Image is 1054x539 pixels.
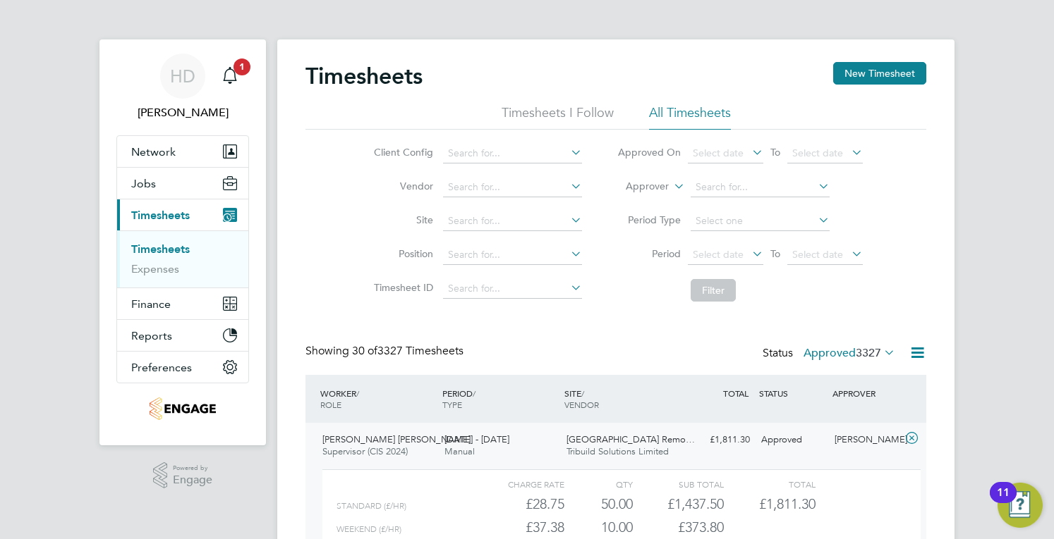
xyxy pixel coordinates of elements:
[829,428,902,452] div: [PERSON_NAME]
[792,248,843,261] span: Select date
[617,247,681,260] label: Period
[117,320,248,351] button: Reports
[322,445,408,457] span: Supervisor (CIS 2024)
[370,247,433,260] label: Position
[117,168,248,199] button: Jobs
[567,433,695,445] span: [GEOGRAPHIC_DATA] Remo…
[804,346,895,360] label: Approved
[352,344,377,358] span: 30 of
[305,62,423,90] h2: Timesheets
[99,39,266,445] nav: Main navigation
[173,474,212,486] span: Engage
[998,483,1043,528] button: Open Resource Center, 11 new notifications
[442,399,462,410] span: TYPE
[443,144,582,163] input: Search for...
[829,380,902,406] div: APPROVER
[117,136,248,167] button: Network
[370,213,433,226] label: Site
[337,501,406,511] span: Standard (£/HR)
[564,492,633,516] div: 50.00
[691,178,830,197] input: Search for...
[473,492,564,516] div: £28.75
[356,388,359,399] span: /
[116,397,249,420] a: Go to home page
[605,180,669,194] label: Approver
[564,399,599,410] span: VENDOR
[649,104,731,130] li: All Timesheets
[153,462,213,489] a: Powered byEngage
[131,145,176,159] span: Network
[150,397,215,420] img: tribuildsolutions-logo-retina.png
[759,495,816,512] span: £1,811.30
[766,143,785,161] span: To
[792,147,843,159] span: Select date
[443,178,582,197] input: Search for...
[833,62,926,85] button: New Timesheet
[633,516,724,539] div: £373.80
[173,462,212,474] span: Powered by
[131,329,172,342] span: Reports
[691,211,830,231] input: Select one
[337,524,401,534] span: Weekend (£/HR)
[320,399,341,410] span: ROLE
[443,245,582,265] input: Search for...
[170,67,195,85] span: HD
[370,146,433,159] label: Client Config
[439,380,561,417] div: PERIOD
[581,388,584,399] span: /
[116,54,249,121] a: HD[PERSON_NAME]
[117,352,248,383] button: Preferences
[131,242,190,256] a: Timesheets
[117,199,248,230] button: Timesheets
[756,380,829,406] div: STATUS
[444,445,475,457] span: Manual
[116,104,249,121] span: Holly Dunnage
[370,281,433,294] label: Timesheet ID
[131,361,192,374] span: Preferences
[633,476,724,492] div: Sub Total
[131,177,156,190] span: Jobs
[473,388,475,399] span: /
[473,516,564,539] div: £37.38
[305,344,466,359] div: Showing
[856,346,881,360] span: 3327
[131,209,190,222] span: Timesheets
[322,433,471,445] span: [PERSON_NAME] [PERSON_NAME]
[997,492,1010,511] div: 11
[633,492,724,516] div: £1,437.50
[117,230,248,287] div: Timesheets
[682,428,756,452] div: £1,811.30
[693,248,744,261] span: Select date
[723,388,749,399] span: TOTAL
[567,445,669,457] span: Tribuild Solutions Limited
[317,380,439,417] div: WORKER
[561,380,683,417] div: SITE
[216,54,244,99] a: 1
[131,297,171,311] span: Finance
[766,244,785,263] span: To
[617,146,681,159] label: Approved On
[443,211,582,231] input: Search for...
[502,104,614,130] li: Timesheets I Follow
[763,344,898,364] div: Status
[693,147,744,159] span: Select date
[617,213,681,226] label: Period Type
[564,476,633,492] div: QTY
[444,433,509,445] span: [DATE] - [DATE]
[352,344,464,358] span: 3327 Timesheets
[234,58,250,75] span: 1
[131,262,179,275] a: Expenses
[370,180,433,192] label: Vendor
[756,428,829,452] div: Approved
[117,288,248,319] button: Finance
[473,476,564,492] div: Charge rate
[724,476,815,492] div: Total
[691,279,736,302] button: Filter
[443,279,582,299] input: Search for...
[564,516,633,539] div: 10.00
